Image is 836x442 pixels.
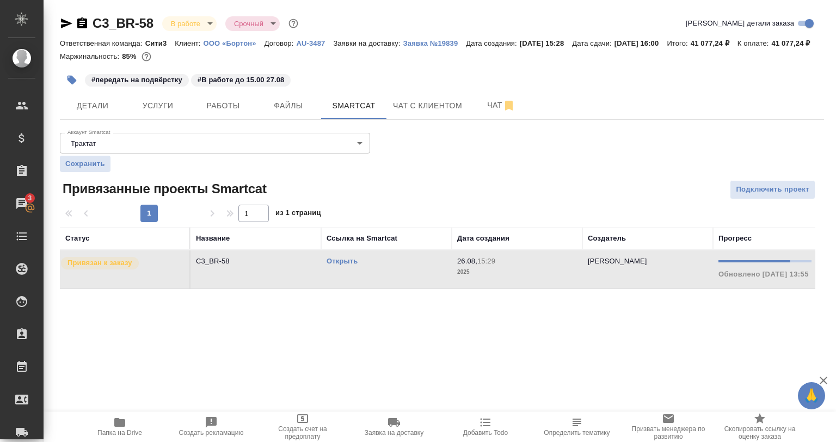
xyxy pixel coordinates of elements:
p: Ответственная команда: [60,39,145,47]
div: Название [196,233,230,244]
p: 2025 [457,267,577,278]
p: Дата сдачи: [572,39,614,47]
a: Открыть [327,257,358,265]
p: [PERSON_NAME] [588,257,647,265]
button: В работе [168,19,204,28]
p: 15:29 [477,257,495,265]
span: Детали [66,99,119,113]
span: из 1 страниц [275,206,321,222]
p: Маржинальность: [60,52,122,60]
span: Чат с клиентом [393,99,462,113]
span: 3 [21,193,38,204]
span: Привязанные проекты Smartcat [60,180,267,198]
div: В работе [225,16,280,31]
a: AU-3487 [296,38,333,47]
p: Привязан к заказу [67,257,132,268]
span: Сохранить [65,158,105,169]
div: Статус [65,233,90,244]
button: Срочный [231,19,267,28]
span: Работы [197,99,249,113]
p: Заявка №19839 [403,39,466,47]
p: Клиент: [175,39,203,47]
button: 5055.52 RUB; [139,50,153,64]
button: Добавить тэг [60,68,84,92]
a: C3_BR-58 [93,16,153,30]
div: Создатель [588,233,626,244]
p: [DATE] 15:28 [520,39,573,47]
span: Чат [475,99,527,112]
p: C3_BR-58 [196,256,316,267]
button: 🙏 [798,382,825,409]
button: Скопировать ссылку [76,17,89,30]
a: 3 [3,190,41,217]
button: Заявка №19839 [403,38,466,49]
button: Трактат [67,139,99,148]
p: 26.08, [457,257,477,265]
button: Подключить проект [730,180,815,199]
div: В работе [162,16,217,31]
span: [PERSON_NAME] детали заказа [686,18,794,29]
p: Итого: [667,39,690,47]
div: Ссылка на Smartcat [327,233,397,244]
p: Заявки на доставку: [333,39,403,47]
span: Файлы [262,99,315,113]
p: [DATE] 16:00 [614,39,667,47]
button: Сохранить [60,156,110,172]
p: ООО «Бортон» [204,39,265,47]
span: Обновлено [DATE] 13:55 [718,270,809,278]
span: 🙏 [802,384,821,407]
a: ООО «Бортон» [204,38,265,47]
svg: Отписаться [502,99,515,112]
p: AU-3487 [296,39,333,47]
span: Smartcat [328,99,380,113]
p: 41 077,24 ₽ [772,39,819,47]
div: Дата создания [457,233,509,244]
p: 85% [122,52,139,60]
p: #В работе до 15.00 27.08 [198,75,285,85]
span: Подключить проект [736,183,809,196]
p: 41 077,24 ₽ [691,39,737,47]
span: Услуги [132,99,184,113]
p: Сити3 [145,39,175,47]
p: Дата создания: [466,39,519,47]
button: Скопировать ссылку для ЯМессенджера [60,17,73,30]
p: К оплате: [737,39,772,47]
p: Договор: [265,39,297,47]
div: Прогресс [718,233,752,244]
p: #передать на подвёрстку [91,75,182,85]
div: Трактат [60,133,370,154]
